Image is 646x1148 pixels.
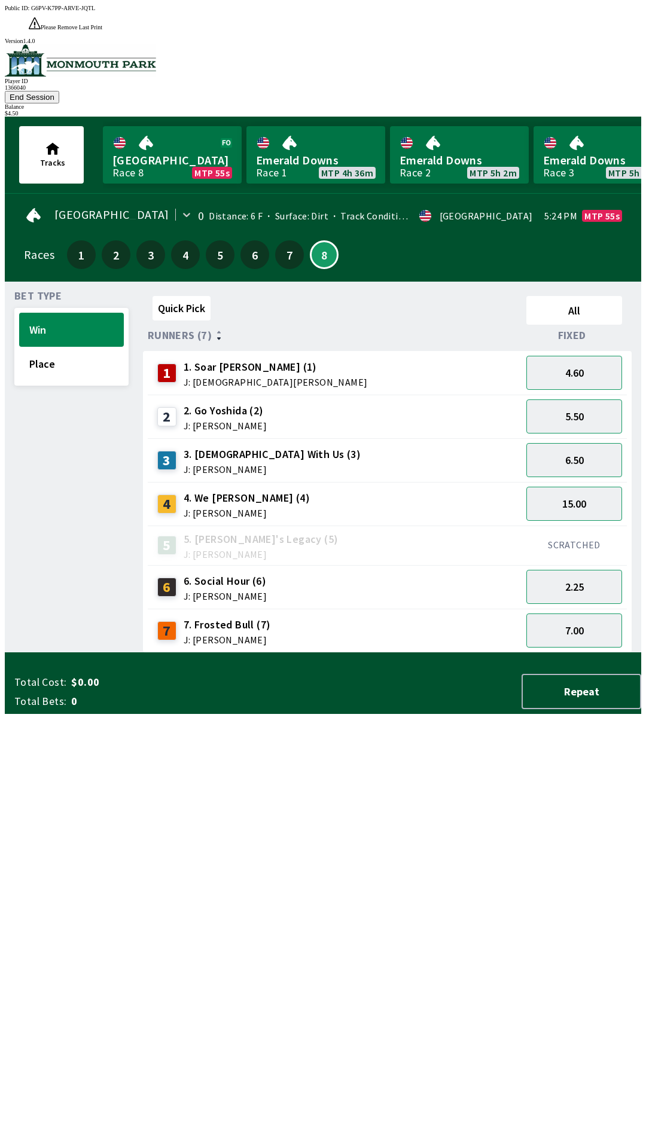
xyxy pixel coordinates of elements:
span: Total Bets: [14,694,66,709]
span: 5.50 [565,410,584,423]
button: Quick Pick [153,296,211,320]
span: Emerald Downs [400,152,519,168]
button: 1 [67,240,96,269]
button: 7.00 [526,613,622,648]
span: [GEOGRAPHIC_DATA] [54,210,169,219]
span: MTP 5h 2m [470,168,517,178]
span: 6 [243,251,266,259]
span: 0 [71,694,260,709]
div: Races [24,250,54,259]
button: 6.50 [526,443,622,477]
div: 2 [157,407,176,426]
button: End Session [5,91,59,103]
span: 4. We [PERSON_NAME] (4) [184,490,310,506]
button: 2 [102,240,130,269]
span: 5 [209,251,231,259]
span: Surface: Dirt [263,210,328,222]
span: Quick Pick [158,301,205,315]
span: 8 [314,252,334,258]
button: 15.00 [526,487,622,521]
span: G6PV-K7PP-ARVE-JQTL [31,5,95,11]
span: 6.50 [565,453,584,467]
span: 2.25 [565,580,584,594]
span: Total Cost: [14,675,66,689]
span: Bet Type [14,291,62,301]
button: 4.60 [526,356,622,390]
div: SCRATCHED [526,539,622,551]
span: 4 [174,251,197,259]
button: Tracks [19,126,84,184]
span: 7.00 [565,624,584,637]
span: Fixed [558,331,586,340]
button: 4 [171,240,200,269]
span: 7. Frosted Bull (7) [184,617,271,633]
span: J: [PERSON_NAME] [184,421,267,430]
span: $0.00 [71,675,260,689]
div: Fixed [522,329,627,341]
span: J: [PERSON_NAME] [184,465,361,474]
span: MTP 55s [584,211,620,221]
span: Tracks [40,157,65,168]
div: 7 [157,621,176,640]
div: Race 2 [400,168,431,178]
a: [GEOGRAPHIC_DATA]Race 8MTP 55s [103,126,242,184]
button: All [526,296,622,325]
span: Distance: 6 F [209,210,263,222]
button: 5.50 [526,399,622,433]
span: 3 [139,251,162,259]
span: 2 [105,251,127,259]
span: MTP 55s [194,168,230,178]
span: [GEOGRAPHIC_DATA] [112,152,232,168]
span: 2. Go Yoshida (2) [184,403,267,419]
span: Repeat [532,685,630,698]
span: 1 [70,251,93,259]
span: J: [PERSON_NAME] [184,591,267,601]
button: Repeat [522,674,641,709]
button: 7 [275,240,304,269]
div: Race 1 [256,168,287,178]
div: Balance [5,103,641,110]
span: 5. [PERSON_NAME]'s Legacy (5) [184,532,339,547]
span: 7 [278,251,301,259]
span: MTP 4h 36m [321,168,373,178]
div: Public ID: [5,5,641,11]
button: Win [19,313,124,347]
span: 4.60 [565,366,584,380]
img: venue logo [5,44,156,77]
div: 1366040 [5,84,641,91]
span: J: [PERSON_NAME] [184,635,271,645]
span: J: [DEMOGRAPHIC_DATA][PERSON_NAME] [184,377,368,387]
div: [GEOGRAPHIC_DATA] [440,211,533,221]
span: J: [PERSON_NAME] [184,549,339,559]
div: 1 [157,364,176,383]
button: 3 [136,240,165,269]
span: 15.00 [562,497,586,511]
button: 8 [310,240,339,269]
span: Track Condition: Firm [328,210,434,222]
div: Runners (7) [148,329,522,341]
button: 5 [206,240,234,269]
div: 5 [157,536,176,555]
div: $ 4.50 [5,110,641,117]
span: Runners (7) [148,331,212,340]
div: 6 [157,578,176,597]
span: Place [29,357,114,371]
span: All [532,304,617,317]
button: Place [19,347,124,381]
div: Race 3 [543,168,574,178]
div: 4 [157,494,176,514]
button: 6 [240,240,269,269]
span: 5:24 PM [544,211,577,221]
span: Emerald Downs [256,152,376,168]
div: Race 8 [112,168,144,178]
span: Win [29,323,114,337]
div: 3 [157,451,176,470]
span: 6. Social Hour (6) [184,573,267,589]
button: 2.25 [526,570,622,604]
div: Player ID [5,78,641,84]
span: J: [PERSON_NAME] [184,508,310,518]
div: Version 1.4.0 [5,38,641,44]
span: 3. [DEMOGRAPHIC_DATA] With Us (3) [184,447,361,462]
span: 1. Soar [PERSON_NAME] (1) [184,359,368,375]
a: Emerald DownsRace 2MTP 5h 2m [390,126,529,184]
